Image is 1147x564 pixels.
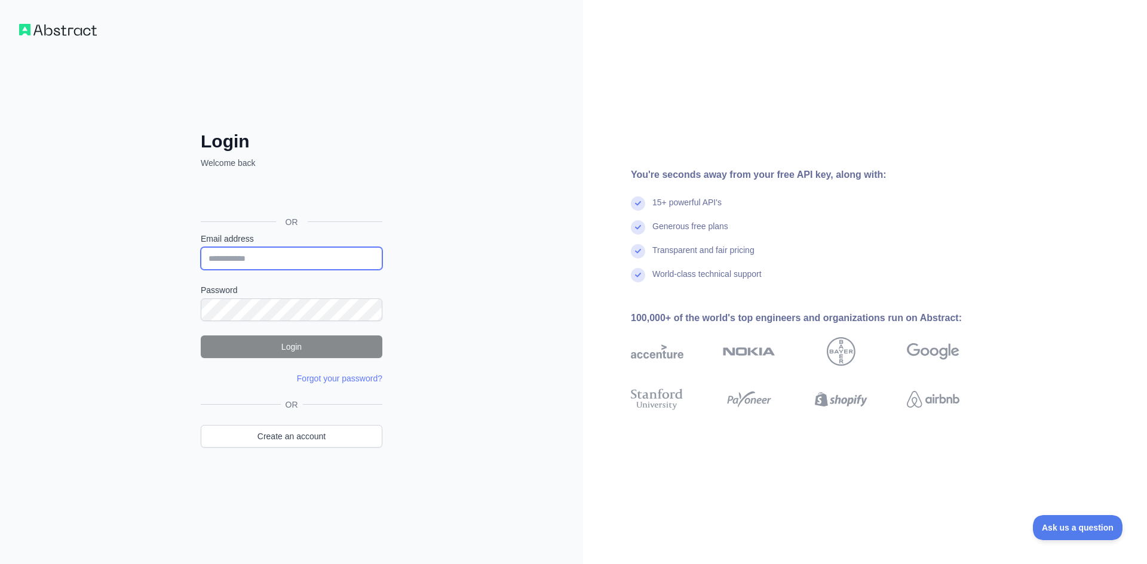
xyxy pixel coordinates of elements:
[201,284,382,296] label: Password
[631,220,645,235] img: check mark
[201,425,382,448] a: Create an account
[723,337,775,366] img: nokia
[907,337,959,366] img: google
[281,399,303,411] span: OR
[19,24,97,36] img: Workflow
[631,244,645,258] img: check mark
[201,157,382,169] p: Welcome back
[827,337,855,366] img: bayer
[201,233,382,245] label: Email address
[297,374,382,383] a: Forgot your password?
[631,196,645,211] img: check mark
[652,244,755,268] div: Transparent and fair pricing
[631,311,998,325] div: 100,000+ of the world's top engineers and organizations run on Abstract:
[201,131,382,152] h2: Login
[652,268,762,292] div: World-class technical support
[631,168,998,182] div: You're seconds away from your free API key, along with:
[631,386,683,412] img: stanford university
[631,268,645,282] img: check mark
[195,182,386,208] iframe: Bouton "Se connecter avec Google"
[652,196,722,220] div: 15+ powerful API's
[652,220,728,244] div: Generous free plans
[1033,515,1123,540] iframe: Toggle Customer Support
[907,386,959,412] img: airbnb
[815,386,867,412] img: shopify
[201,335,382,358] button: Login
[276,216,308,228] span: OR
[631,337,683,366] img: accenture
[723,386,775,412] img: payoneer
